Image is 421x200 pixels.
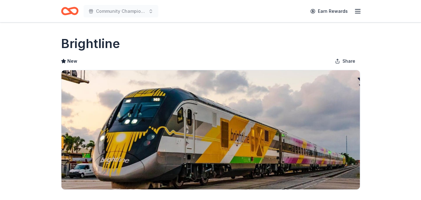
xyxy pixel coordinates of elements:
[330,55,360,67] button: Share
[61,35,120,52] h1: Brightline
[96,7,146,15] span: Community Champion Awards Benefit Presented by: One Heart for Women and Children's
[84,5,158,17] button: Community Champion Awards Benefit Presented by: One Heart for Women and Children's
[307,6,352,17] a: Earn Rewards
[61,4,79,18] a: Home
[61,70,360,189] img: Image for Brightline
[342,57,355,65] span: Share
[67,57,77,65] span: New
